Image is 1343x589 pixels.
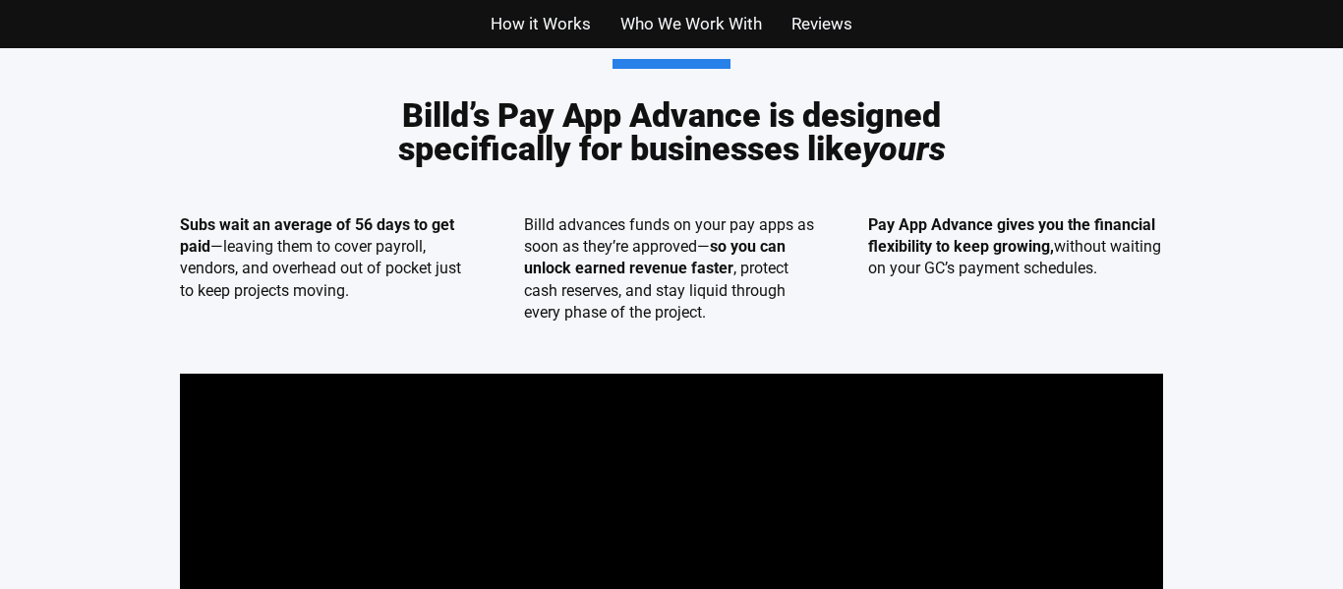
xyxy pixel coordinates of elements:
[180,214,475,303] p: —leaving them to cover payroll, vendors, and overhead out of pocket just to keep projects moving.
[327,59,1016,165] h2: Billd’s Pay App Advance is designed specifically for businesses like
[524,214,819,324] p: Billd advances funds on your pay apps as soon as they’re approved— , protect cash reserves, and s...
[868,215,1155,256] strong: Pay App Advance gives you the financial flexibility to keep growing,
[791,10,852,38] a: Reviews
[180,215,454,256] strong: Subs wait an average of 56 days to get paid
[868,214,1163,280] p: without waiting on your GC’s payment schedules.
[491,10,591,38] a: How it Works
[620,10,762,38] a: Who We Work With
[862,129,946,168] em: yours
